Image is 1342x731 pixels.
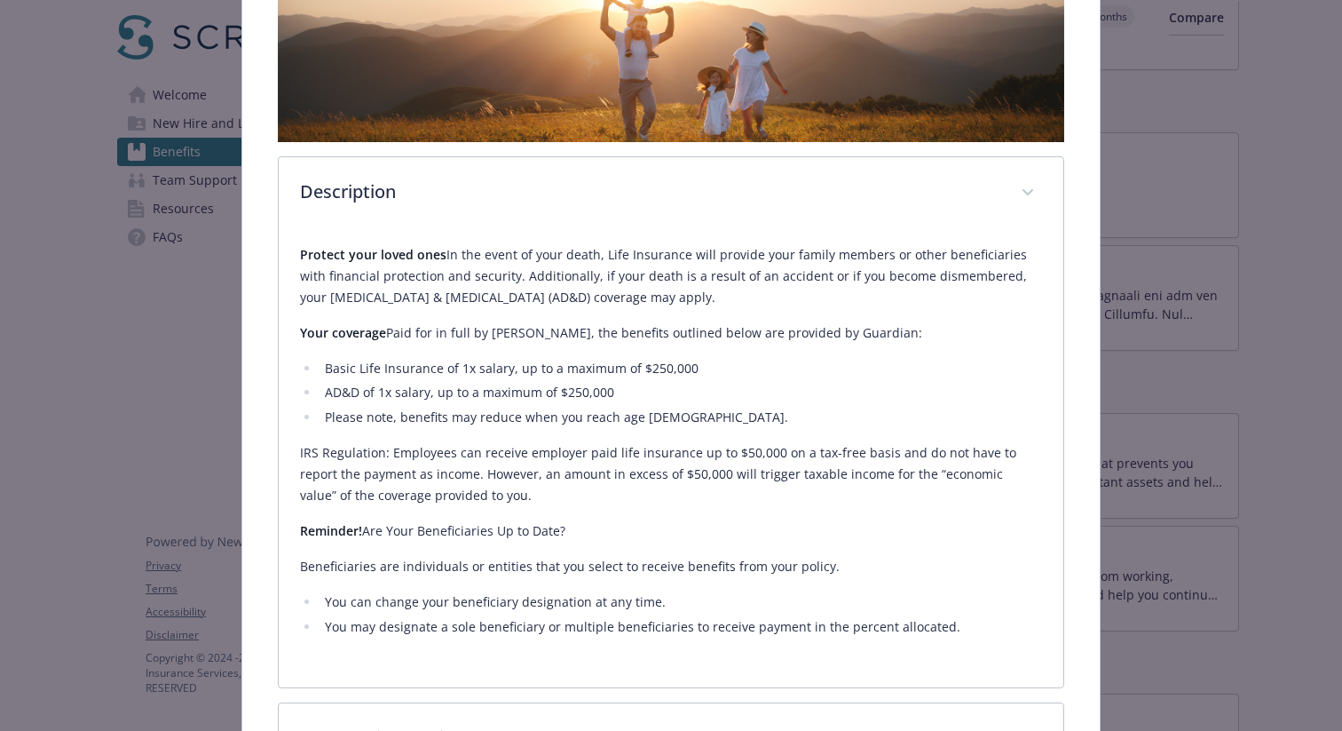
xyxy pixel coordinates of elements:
[279,157,1063,230] div: Description
[320,616,1042,638] li: You may designate a sole beneficiary or multiple beneficiaries to receive payment in the percent ...
[320,382,1042,403] li: AD&D of 1x salary, up to a maximum of $250,000
[300,522,362,539] strong: Reminder!
[300,520,1042,542] p: Are Your Beneficiaries Up to Date?
[320,592,1042,613] li: You can change your beneficiary designation at any time.
[300,556,1042,577] p: Beneficiaries are individuals or entities that you select to receive benefits from your policy.
[300,246,446,263] strong: Protect your loved ones
[300,244,1042,308] p: In the event of your death, Life Insurance will provide your family members or other beneficiarie...
[300,179,999,205] p: Description
[300,442,1042,506] p: IRS Regulation: Employees can receive employer paid life insurance up to $50,000 on a tax-free ba...
[320,358,1042,379] li: Basic Life Insurance of 1x salary, up to a maximum of $250,000
[300,322,1042,344] p: Paid for in full by [PERSON_NAME], the benefits outlined below are provided by Guardian:
[320,407,1042,428] li: Please note, benefits may reduce when you reach age [DEMOGRAPHIC_DATA].
[300,324,386,341] strong: Your coverage
[279,230,1063,688] div: Description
